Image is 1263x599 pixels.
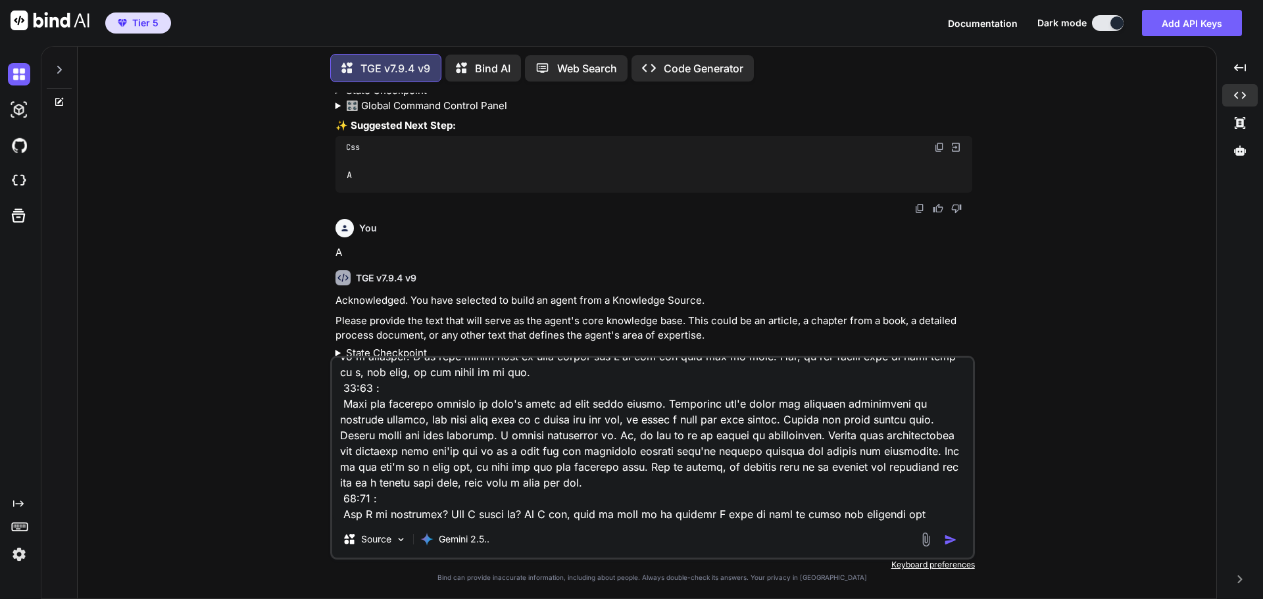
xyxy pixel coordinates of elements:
summary: State Checkpoint [335,346,972,361]
button: Add API Keys [1142,10,1242,36]
p: Acknowledged. You have selected to build an agent from a Knowledge Source. [335,293,972,308]
img: premium [118,19,127,27]
img: icon [944,533,957,546]
strong: ✨ Suggested Next Step: [335,119,456,132]
textarea: LORE-Ipsumdo-01-Sitametconse ad eli Seddoei 32:16 : Tempori ut laboreetd, magn al enim. A'm Veni ... [332,358,973,521]
span: Css [346,142,360,153]
p: TGE v7.9.4 v9 [360,60,430,76]
p: Gemini 2.5.. [439,533,489,546]
p: A [335,245,972,260]
img: Open in Browser [950,141,962,153]
img: attachment [918,532,933,547]
img: darkAi-studio [8,99,30,121]
span: Documentation [948,18,1018,29]
img: settings [8,543,30,565]
h6: TGE v7.9.4 v9 [356,272,416,285]
details: Build Session: TGE-BUILD-1718826117849 | Status: started | Foundation: knowledge_source | Knowled... [335,346,972,361]
img: like [933,203,943,214]
button: Documentation [948,16,1018,30]
span: A [347,170,352,181]
p: Web Search [557,60,617,76]
p: Bind can provide inaccurate information, including about people. Always double-check its answers.... [330,573,975,583]
summary: 🎛️ Global Command Control Panel [335,99,972,114]
img: cloudideIcon [8,170,30,192]
p: Keyboard preferences [330,560,975,570]
p: Source [361,533,391,546]
img: Bind AI [11,11,89,30]
img: copy [934,142,945,153]
p: Bind AI [475,60,510,76]
img: Gemini 2.5 Pro [420,533,433,546]
button: premiumTier 5 [105,12,171,34]
p: Code Generator [664,60,743,76]
img: darkChat [8,63,30,85]
h6: You [359,222,377,235]
details: **Build/Forge** * `/forge-new-module`: Forge a new AURA module from a concept or an existing prom... [335,99,972,114]
span: Tier 5 [132,16,159,30]
img: dislike [951,203,962,214]
img: copy [914,203,925,214]
img: githubDark [8,134,30,156]
span: Dark mode [1037,16,1087,30]
img: Pick Models [395,534,407,545]
p: Please provide the text that will serve as the agent's core knowledge base. This could be an arti... [335,314,972,343]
